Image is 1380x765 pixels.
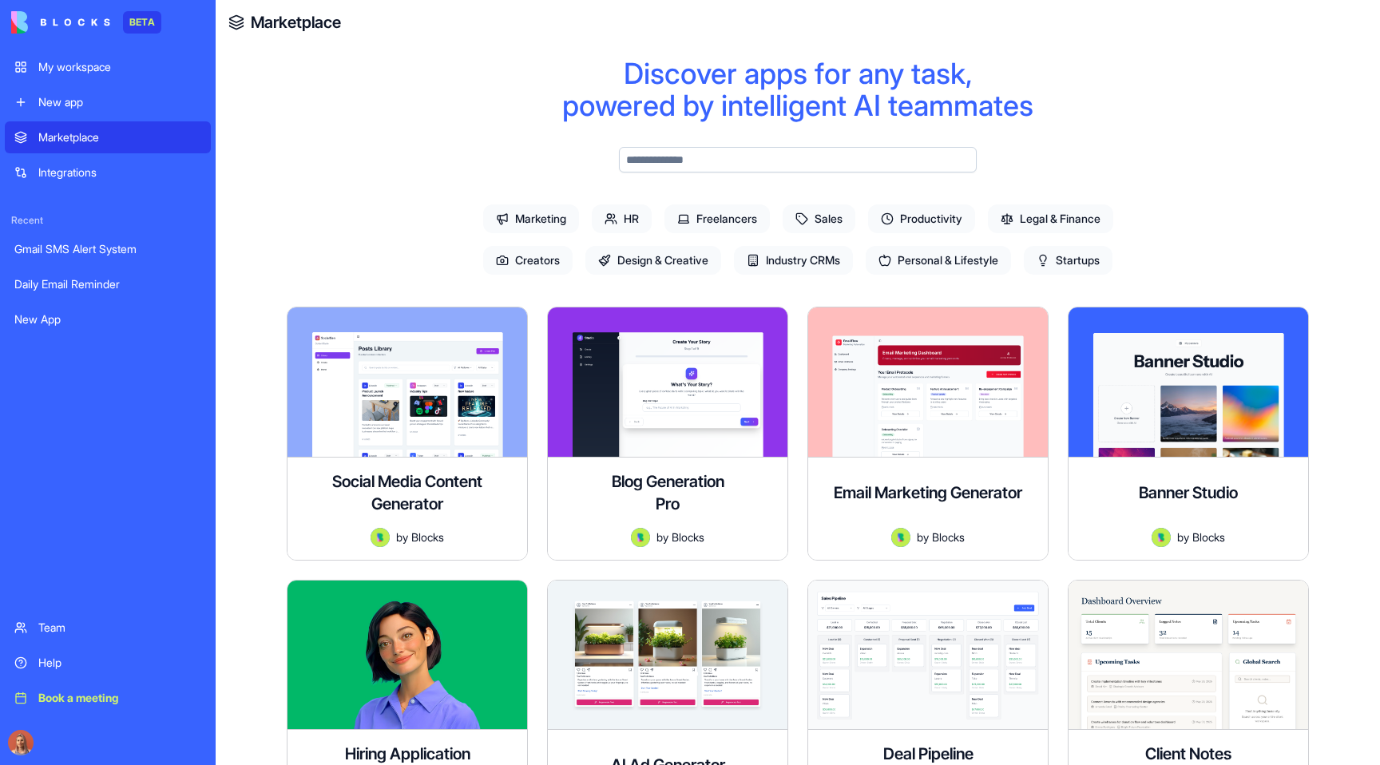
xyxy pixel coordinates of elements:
div: Integrations [38,164,201,180]
h4: Blog Generation Pro [604,470,732,515]
img: logo [11,11,110,34]
a: New App [5,303,211,335]
a: Marketplace [251,11,341,34]
span: Design & Creative [585,246,721,275]
a: Blog Generation ProAvatarbyBlocks [547,307,788,561]
a: Team [5,612,211,644]
a: New app [5,86,211,118]
div: BETA [123,11,161,34]
a: Book a meeting [5,682,211,714]
img: Avatar [631,528,650,547]
span: HR [592,204,652,233]
div: My workspace [38,59,201,75]
a: Social Media Content GeneratorAvatarbyBlocks [287,307,528,561]
a: Integrations [5,157,211,188]
h4: Banner Studio [1139,482,1238,504]
a: Marketplace [5,121,211,153]
h4: Email Marketing Generator [834,482,1022,504]
div: Help [38,655,201,671]
a: Gmail SMS Alert System [5,233,211,265]
h4: Social Media Content Generator [300,470,514,515]
span: Blocks [672,529,704,545]
span: by [1177,529,1189,545]
div: New app [38,94,201,110]
a: Banner StudioAvatarbyBlocks [1068,307,1309,561]
span: Blocks [1192,529,1225,545]
div: New App [14,311,201,327]
div: Blog Generation Pro [561,470,775,515]
span: Legal & Finance [988,204,1113,233]
div: Discover apps for any task, powered by intelligent AI teammates [267,57,1329,121]
span: Startups [1024,246,1112,275]
span: Sales [783,204,855,233]
span: Industry CRMs [734,246,853,275]
span: Marketing [483,204,579,233]
div: Email Marketing Generator [821,470,1035,515]
span: Blocks [411,529,444,545]
div: Team [38,620,201,636]
div: Marketplace [38,129,201,145]
a: My workspace [5,51,211,83]
span: by [917,529,929,545]
div: Gmail SMS Alert System [14,241,201,257]
img: Avatar [371,528,390,547]
div: Book a meeting [38,690,201,706]
div: Banner Studio [1081,470,1295,515]
a: Daily Email Reminder [5,268,211,300]
a: Help [5,647,211,679]
span: Personal & Lifestyle [866,246,1011,275]
img: Avatar [1152,528,1171,547]
span: Productivity [868,204,975,233]
a: BETA [11,11,161,34]
a: Email Marketing GeneratorAvatarbyBlocks [807,307,1049,561]
img: Avatar [891,528,910,547]
span: by [656,529,668,545]
span: Freelancers [664,204,770,233]
img: Marina_gj5dtt.jpg [8,730,34,755]
span: Blocks [932,529,965,545]
span: by [396,529,408,545]
span: Recent [5,214,211,227]
span: Creators [483,246,573,275]
div: Daily Email Reminder [14,276,201,292]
